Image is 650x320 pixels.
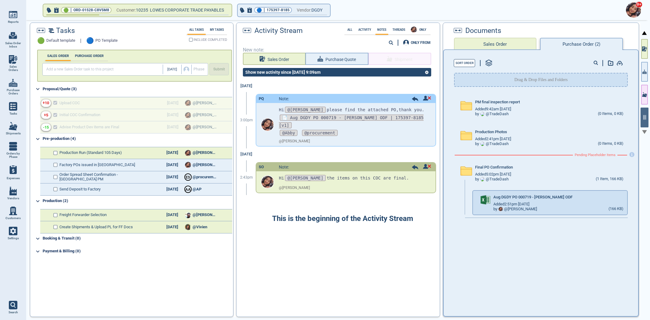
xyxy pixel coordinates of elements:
[194,67,204,72] span: Phase
[268,56,289,63] span: Sales Order
[475,107,511,112] span: Added 9:42am [DATE]
[9,79,17,87] img: menu_icon
[44,65,163,74] input: Add a new Sales Order task to this project
[9,227,17,235] img: menu_icon
[325,56,356,63] span: Purchase Quote
[465,27,501,35] span: Documents
[193,213,217,217] span: @[PERSON_NAME]
[375,28,388,31] label: Notes
[480,142,485,146] img: Avatar
[259,97,264,101] div: PQ
[56,27,75,35] span: Tasks
[9,187,17,195] img: menu_icon
[411,27,417,33] img: Avatar
[5,41,21,48] span: Sales Order Inbox
[5,152,21,159] span: Orders by Phase
[185,186,191,192] div: A A
[185,224,191,230] img: Avatar
[162,151,183,155] div: [DATE]
[45,54,71,58] label: SALES ORDER
[95,38,118,43] span: PO Template
[454,59,475,67] button: Sort Order
[185,150,191,156] img: Avatar
[499,207,503,211] img: Avatar
[59,187,101,192] span: Send Deposit to Factory
[423,96,431,101] img: unread icon
[193,225,207,229] span: @Vivien
[162,175,183,180] div: [DATE]
[9,122,17,130] img: menu_icon
[243,70,323,75] div: Show new activity since [DATE] 9:09am
[279,139,310,144] span: @ [PERSON_NAME]
[80,38,81,44] span: |
[43,196,232,206] div: Production (2)
[9,102,17,111] img: menu_icon
[136,6,150,14] span: 10235
[575,153,616,157] span: Pending Placeholder Items
[59,225,133,229] span: Create Shipments & Upload PL for FF Docs
[279,106,426,114] p: Hi please find the attached PO,thank you.
[264,7,265,13] span: |
[43,247,232,256] div: Payment & Billing (0)
[243,47,434,53] span: New note:
[259,165,264,169] div: SO
[162,213,183,217] div: [DATE]
[59,213,107,217] span: Freight Forwarder Selection
[636,2,642,8] span: 9+
[240,118,253,123] span: 3:00pm
[285,175,326,181] span: @[PERSON_NAME]
[475,130,507,134] span: Production Photos
[305,53,368,65] button: Purchase Quote
[9,112,17,116] span: Tasks
[417,28,428,31] span: ONLY
[240,176,253,180] span: 2:43pm
[59,151,122,155] span: Production Run (Standard 105 Days)
[279,96,289,101] span: Note:
[272,215,413,223] span: This is the beginning of the Activity Stream
[475,177,509,182] div: by @ TradeDash
[493,195,573,200] span: Aug DGDY PO 000719 - [PERSON_NAME] ODF
[37,37,45,44] span: 🟢
[514,77,568,83] p: Drag & Drop Files and Folders
[411,41,431,44] div: ONLY FROM
[280,130,297,136] span: @Abby
[279,165,289,169] span: Note:
[493,207,537,212] div: by @ [PERSON_NAME]
[257,8,262,12] span: 🔵
[59,163,135,167] span: Factory POs issued in [GEOGRAPHIC_DATA]
[43,125,49,130] div: -15
[5,65,21,72] span: Sales Orders
[46,38,75,43] span: Default template
[9,311,18,314] span: Search
[475,142,509,146] div: by @ TradeDash
[243,53,306,65] button: Sales Order
[193,187,201,192] span: @AP
[185,174,191,180] div: E S
[475,165,513,170] span: Final PO Confirmation
[6,132,21,135] span: Shipments
[480,177,485,181] img: Avatar
[167,68,177,72] span: [DATE]
[43,84,232,94] div: Proposal/Quote (3)
[9,142,17,151] img: menu_icon
[162,187,183,192] div: [DATE]
[598,141,623,146] div: (0 Items, 0 KB)
[187,28,206,31] label: All Tasks
[596,177,623,182] div: (1 Item, 166 KB)
[5,216,21,220] span: Customers
[357,28,373,31] label: Activity
[237,148,256,160] div: [DATE]
[48,28,54,33] img: timeline2
[43,101,49,105] div: +10
[208,28,226,31] label: My Tasks
[116,6,136,14] span: Customer:
[302,130,338,136] span: @procurement
[608,60,613,66] img: add-document
[193,151,217,155] span: @[PERSON_NAME]
[73,54,105,58] label: PURCHASE ORDER
[493,202,529,207] span: Added 2:51pm [DATE]
[423,164,431,169] img: unread icon
[237,80,256,92] div: [DATE]
[279,174,426,182] p: Hi the items on this COC are final.
[540,38,623,50] button: Purchase Order (2)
